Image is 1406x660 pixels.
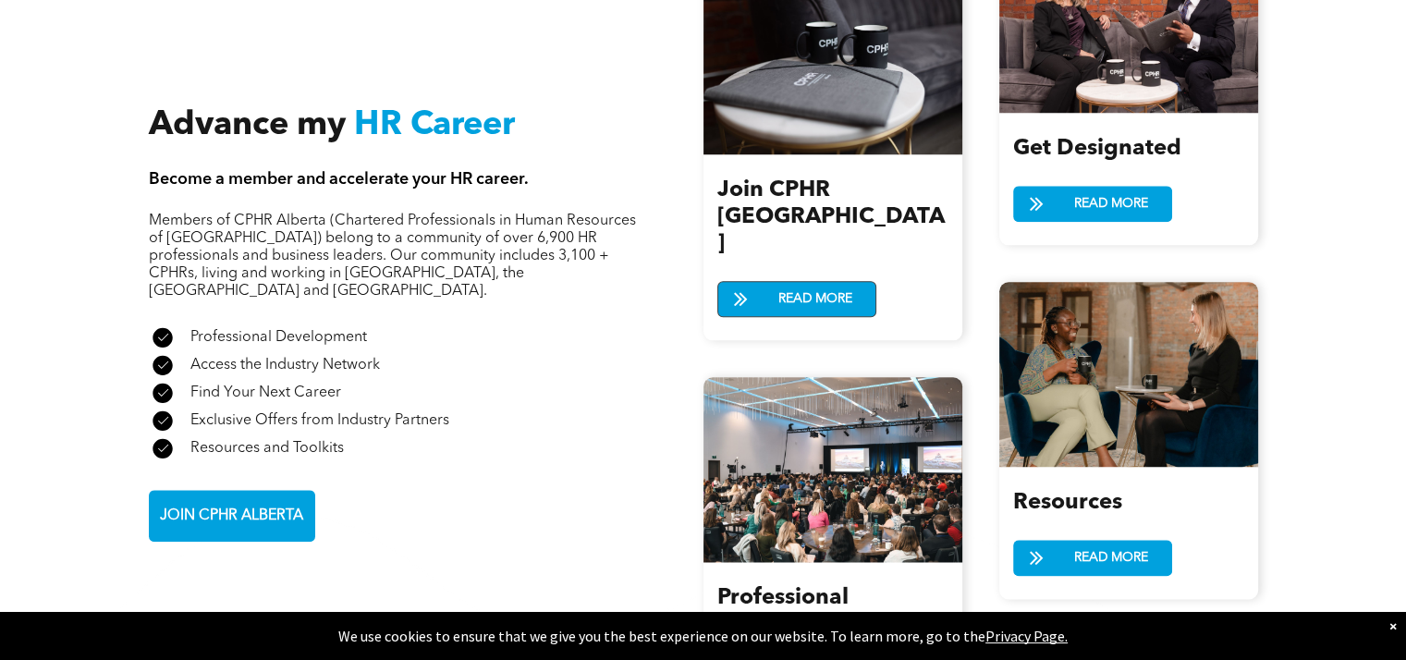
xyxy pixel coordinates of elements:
span: Resources [1013,492,1122,514]
span: Find Your Next Career [190,385,341,400]
span: Join CPHR [GEOGRAPHIC_DATA] [717,179,945,255]
a: READ MORE [1013,186,1172,222]
span: READ MORE [1068,187,1155,221]
span: Access the Industry Network [190,358,380,373]
a: JOIN CPHR ALBERTA [149,490,315,542]
span: HR Career [354,109,515,142]
span: Members of CPHR Alberta (Chartered Professionals in Human Resources of [GEOGRAPHIC_DATA]) belong ... [149,214,636,299]
div: Dismiss notification [1389,617,1397,635]
span: Professional Development [717,587,864,636]
a: READ MORE [717,281,876,317]
span: Exclusive Offers from Industry Partners [190,413,449,428]
a: READ MORE [1013,540,1172,576]
span: Professional Development [190,330,367,345]
span: JOIN CPHR ALBERTA [153,498,310,534]
span: Become a member and accelerate your HR career. [149,171,529,188]
span: READ MORE [1068,541,1155,575]
span: Get Designated [1013,138,1181,160]
a: Privacy Page. [985,627,1068,645]
span: READ MORE [772,282,859,316]
span: Advance my [149,109,346,142]
span: Resources and Toolkits [190,441,344,456]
